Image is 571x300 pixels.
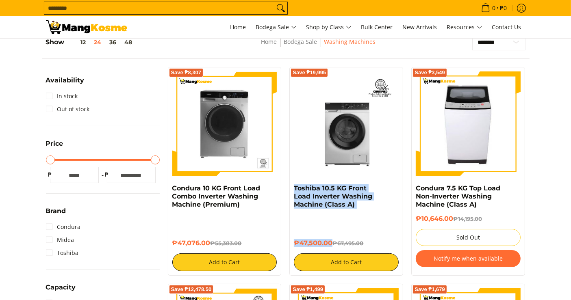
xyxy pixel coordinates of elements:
span: Save ₱19,995 [293,70,326,75]
summary: Open [46,284,76,297]
span: Save ₱1,679 [415,287,445,292]
h5: Show [46,38,137,46]
a: Bulk Center [357,16,397,38]
span: Save ₱3,549 [415,70,445,75]
a: Out of stock [46,103,90,116]
a: Shop by Class [302,16,356,38]
h6: ₱47,076.00 [172,239,277,247]
img: Condura 10 KG Front Load Combo Inverter Washing Machine (Premium) [172,71,277,176]
a: Midea [46,233,74,246]
span: Availability [46,77,85,84]
a: Bodega Sale [252,16,301,38]
button: 48 [121,39,137,45]
button: 12 [65,39,90,45]
img: condura-7.5kg-topload-non-inverter-washing-machine-class-c-full-view-mang-kosme [419,71,518,176]
button: 24 [90,39,106,45]
span: New Arrivals [403,23,437,31]
span: 0 [491,5,497,11]
span: Save ₱8,307 [171,70,202,75]
span: Bodega Sale [256,22,297,32]
span: Save ₱12,478.50 [171,287,212,292]
span: ₱ [46,171,54,179]
button: Add to Cart [294,253,399,271]
span: Bulk Center [361,23,393,31]
del: ₱14,195.00 [453,216,482,222]
a: Home [261,38,277,45]
a: Toshiba 10.5 KG Front Load Inverter Washing Machine (Class A) [294,184,372,208]
span: Brand [46,208,66,214]
a: Condura 7.5 KG Top Load Non-Inverter Washing Machine (Class A) [416,184,500,208]
button: 36 [106,39,121,45]
span: Resources [447,22,482,32]
a: Condura 10 KG Front Load Combo Inverter Washing Machine (Premium) [172,184,261,208]
summary: Open [46,208,66,220]
span: Contact Us [492,23,521,31]
a: Toshiba [46,246,79,259]
button: Sold Out [416,229,521,246]
a: Washing Machines [324,38,376,45]
span: Capacity [46,284,76,291]
nav: Main Menu [135,16,525,38]
del: ₱67,495.00 [332,240,363,246]
img: Washing Machines l Mang Kosme: Home Appliances Warehouse Sale Partner [46,20,127,34]
button: Search [274,2,287,14]
summary: Open [46,77,85,90]
span: Price [46,140,63,147]
a: Resources [443,16,486,38]
del: ₱55,383.00 [211,240,242,246]
span: ₱0 [499,5,508,11]
button: Notify me when available [416,250,521,267]
a: Condura [46,220,81,233]
img: Toshiba 10.5 KG Front Load Inverter Washing Machine (Class A) [294,71,399,176]
a: Bodega Sale [284,38,317,45]
span: • [479,4,510,13]
h6: ₱10,646.00 [416,215,521,223]
span: Shop by Class [306,22,352,32]
a: Home [226,16,250,38]
summary: Open [46,140,63,153]
span: Save ₱1,499 [293,287,323,292]
nav: Breadcrumbs [204,37,433,55]
a: New Arrivals [399,16,441,38]
a: Contact Us [488,16,525,38]
button: Add to Cart [172,253,277,271]
h6: ₱47,500.00 [294,239,399,247]
span: ₱ [103,171,111,179]
a: In stock [46,90,78,103]
span: Home [230,23,246,31]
